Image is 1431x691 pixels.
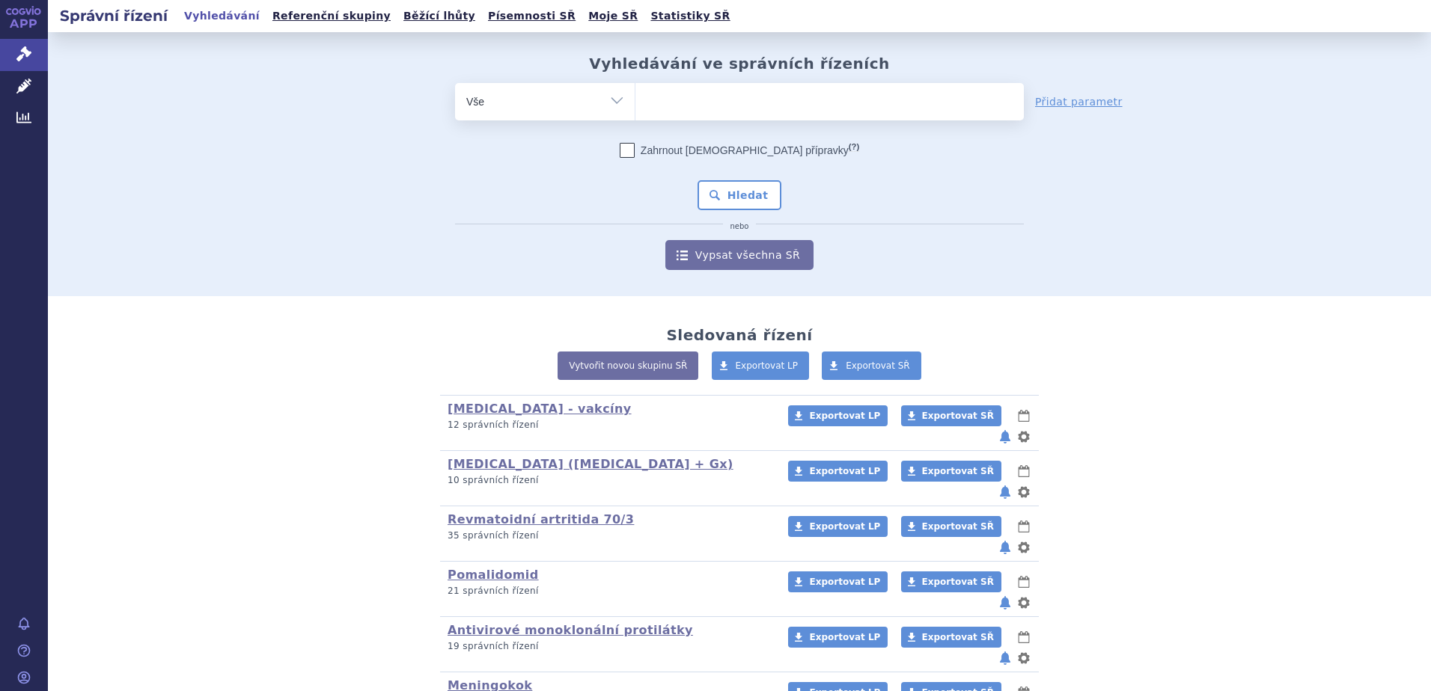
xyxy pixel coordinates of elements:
p: 21 správních řízení [448,585,769,598]
a: Exportovat LP [788,627,888,648]
button: lhůty [1016,573,1031,591]
span: Exportovat SŘ [922,577,994,587]
a: [MEDICAL_DATA] ([MEDICAL_DATA] + Gx) [448,457,733,471]
button: nastavení [1016,538,1031,556]
span: Exportovat LP [809,521,880,532]
a: Vytvořit novou skupinu SŘ [558,351,698,380]
a: Písemnosti SŘ [483,6,580,26]
a: Exportovat SŘ [901,461,1001,482]
h2: Sledovaná řízení [666,326,812,344]
span: Exportovat SŘ [922,521,994,532]
button: notifikace [998,649,1013,667]
a: Vyhledávání [180,6,264,26]
a: Exportovat SŘ [901,405,1001,426]
button: nastavení [1016,649,1031,667]
a: Exportovat SŘ [901,516,1001,537]
a: Pomalidomid [448,568,539,582]
p: 35 správních řízení [448,529,769,542]
p: 10 správních řízení [448,474,769,487]
a: Exportovat LP [788,405,888,426]
span: Exportovat LP [809,577,880,587]
span: Exportovat LP [809,411,880,421]
a: Vypsat všechna SŘ [665,240,814,270]
a: Antivirové monoklonální protilátky [448,623,693,637]
p: 12 správních řízení [448,419,769,432]
button: notifikace [998,483,1013,501]
span: Exportovat SŘ [922,632,994,642]
a: Běžící lhůty [399,6,480,26]
a: Revmatoidní artritida 70/3 [448,512,634,526]
a: Exportovat LP [712,351,810,380]
button: lhůty [1016,628,1031,646]
button: Hledat [698,180,782,210]
span: Exportovat SŘ [922,411,994,421]
a: Exportovat SŘ [822,351,921,380]
button: notifikace [998,428,1013,446]
p: 19 správních řízení [448,640,769,653]
a: Exportovat LP [788,571,888,592]
label: Zahrnout [DEMOGRAPHIC_DATA] přípravky [620,143,859,158]
a: Referenční skupiny [268,6,395,26]
a: Moje SŘ [584,6,642,26]
span: Exportovat SŘ [922,466,994,476]
a: Přidat parametr [1035,94,1123,109]
h2: Vyhledávání ve správních řízeních [589,55,890,73]
i: nebo [723,222,757,231]
a: Exportovat SŘ [901,627,1001,648]
a: Exportovat SŘ [901,571,1001,592]
button: nastavení [1016,483,1031,501]
button: lhůty [1016,518,1031,535]
a: Statistiky SŘ [646,6,734,26]
button: nastavení [1016,428,1031,446]
a: Exportovat LP [788,516,888,537]
span: Exportovat SŘ [846,360,910,371]
span: Exportovat LP [736,360,799,371]
button: notifikace [998,594,1013,612]
abbr: (?) [849,142,859,152]
button: nastavení [1016,594,1031,612]
span: Exportovat LP [809,466,880,476]
a: Exportovat LP [788,461,888,482]
span: Exportovat LP [809,632,880,642]
a: [MEDICAL_DATA] - vakcíny [448,402,632,416]
h2: Správní řízení [48,5,180,26]
button: lhůty [1016,462,1031,480]
button: notifikace [998,538,1013,556]
button: lhůty [1016,407,1031,425]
